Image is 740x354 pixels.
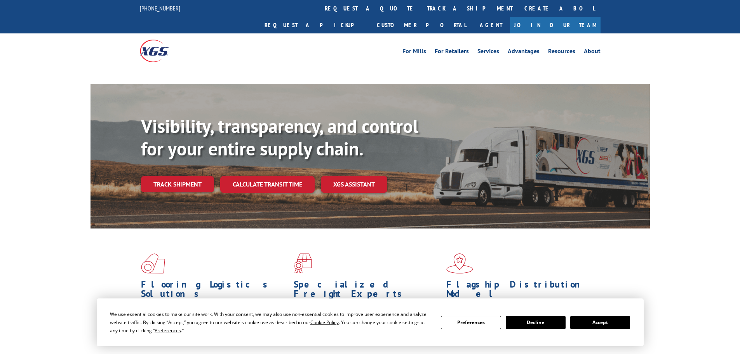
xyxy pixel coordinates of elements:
[259,17,371,33] a: Request a pickup
[510,17,601,33] a: Join Our Team
[446,280,593,302] h1: Flagship Distribution Model
[321,176,387,193] a: XGS ASSISTANT
[310,319,339,326] span: Cookie Policy
[141,253,165,274] img: xgs-icon-total-supply-chain-intelligence-red
[141,114,418,160] b: Visibility, transparency, and control for your entire supply chain.
[97,298,644,346] div: Cookie Consent Prompt
[441,316,501,329] button: Preferences
[477,48,499,57] a: Services
[371,17,472,33] a: Customer Portal
[584,48,601,57] a: About
[402,48,426,57] a: For Mills
[294,280,441,302] h1: Specialized Freight Experts
[110,310,432,335] div: We use essential cookies to make our site work. With your consent, we may also use non-essential ...
[446,253,473,274] img: xgs-icon-flagship-distribution-model-red
[294,253,312,274] img: xgs-icon-focused-on-flooring-red
[140,4,180,12] a: [PHONE_NUMBER]
[141,280,288,302] h1: Flooring Logistics Solutions
[141,176,214,192] a: Track shipment
[548,48,575,57] a: Resources
[570,316,630,329] button: Accept
[508,48,540,57] a: Advantages
[220,176,315,193] a: Calculate transit time
[155,327,181,334] span: Preferences
[435,48,469,57] a: For Retailers
[472,17,510,33] a: Agent
[506,316,566,329] button: Decline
